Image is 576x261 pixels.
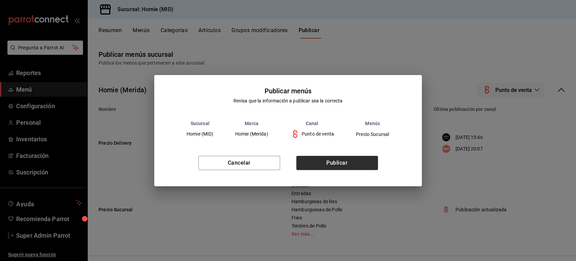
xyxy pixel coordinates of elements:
[290,129,334,140] div: Punto de venta
[234,97,343,104] div: Revisa que la información a publicar sea la correcta
[345,121,400,126] th: Menús
[296,156,378,170] button: Publicar
[176,126,224,142] td: Homie (MID)
[176,121,224,126] th: Sucursal
[224,126,279,142] td: Homie (Merida)
[224,121,279,126] th: Marca
[279,121,345,126] th: Canal
[356,132,389,137] span: Precio Sucursal
[265,86,312,96] div: Publicar menús
[198,156,280,170] button: Cancelar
